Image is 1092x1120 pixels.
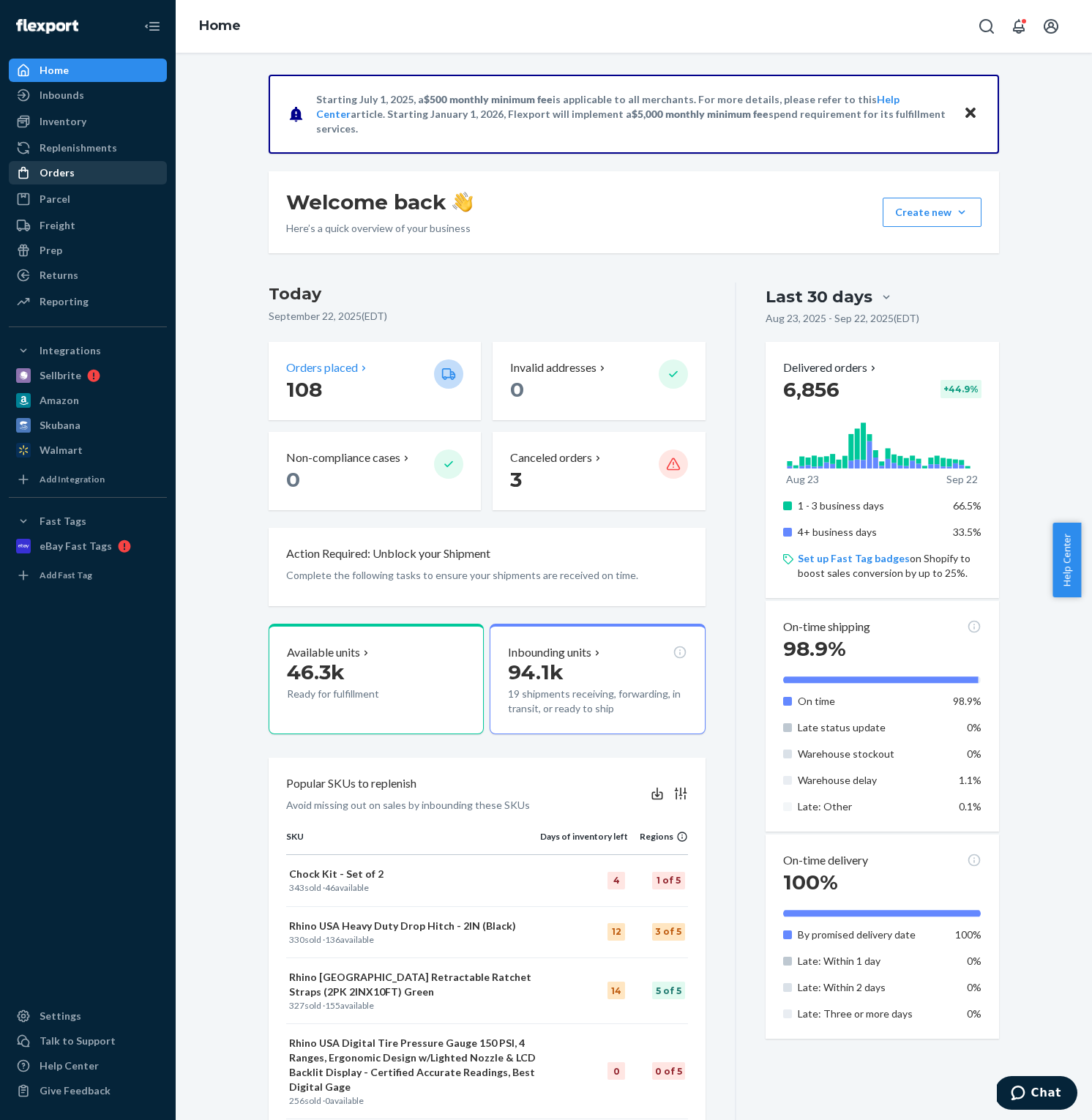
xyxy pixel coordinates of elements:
a: Orders [9,161,167,184]
span: 327 [289,1000,304,1011]
div: Amazon [40,393,79,408]
span: 0% [967,747,981,760]
div: eBay Fast Tags [40,539,112,553]
span: 46 [325,882,335,893]
button: Integrations [9,339,167,362]
iframe: Opens a widget where you can chat to one of our agents [997,1076,1077,1113]
a: eBay Fast Tags [9,534,167,558]
p: sold · available [289,1094,537,1107]
div: Talk to Support [40,1034,116,1048]
p: On-time shipping [783,619,870,635]
p: Aug 23, 2025 - Sep 22, 2025 ( EDT ) [766,311,919,326]
span: 98.9% [783,636,846,661]
div: Freight [40,218,75,233]
div: + 44.9 % [940,380,981,398]
h3: Today [269,283,706,306]
p: Starting July 1, 2025, a is applicable to all merchants. For more details, please refer to this a... [316,92,949,136]
span: 0% [967,1007,981,1020]
div: Integrations [40,343,101,358]
p: Here’s a quick overview of your business [286,221,473,236]
span: 33.5% [953,526,981,538]
button: Orders placed 108 [269,342,481,420]
p: Late: Within 2 days [798,980,942,995]
span: 100% [783,870,838,895]
div: 0 [607,1062,625,1080]
span: 98.9% [953,695,981,707]
button: Invalid addresses 0 [493,342,705,420]
div: Fast Tags [40,514,86,529]
a: Home [199,18,241,34]
img: hand-wave emoji [452,192,473,212]
p: On-time delivery [783,852,868,869]
span: 0% [967,955,981,967]
a: Replenishments [9,136,167,160]
button: Canceled orders 3 [493,432,705,510]
p: Rhino USA Heavy Duty Drop Hitch - 2IN (Black) [289,919,537,933]
p: Action Required: Unblock your Shipment [286,545,490,562]
span: 46.3k [287,660,345,684]
div: Inbounds [40,88,84,102]
div: Help Center [40,1059,99,1073]
div: Inventory [40,114,86,129]
button: Open notifications [1004,12,1033,41]
a: Sellbrite [9,364,167,387]
p: Rhino [GEOGRAPHIC_DATA] Retractable Ratchet Straps (2PK 2INX10FT) Green [289,970,537,999]
p: Sep 22 [946,472,978,487]
span: 136 [325,934,340,945]
span: 66.5% [953,499,981,512]
button: Delivered orders [783,359,879,376]
a: Returns [9,264,167,287]
p: Avoid missing out on sales by inbounding these SKUs [286,798,530,813]
a: Settings [9,1004,167,1028]
a: Amazon [9,389,167,412]
span: $5,000 monthly minimum fee [632,108,768,120]
div: Returns [40,268,78,283]
span: 1.1% [959,774,981,786]
button: Talk to Support [9,1029,167,1053]
a: Reporting [9,290,167,313]
button: Close [961,103,980,124]
div: Home [40,63,69,78]
p: Warehouse delay [798,773,942,788]
span: 0% [967,721,981,733]
p: sold · available [289,999,537,1012]
div: Last 30 days [766,285,872,308]
div: 4 [607,872,625,889]
a: Add Integration [9,468,167,491]
p: Late status update [798,720,942,735]
div: Regions [628,830,688,843]
a: Prep [9,239,167,262]
a: Set up Fast Tag badges [798,552,910,564]
p: Complete the following tasks to ensure your shipments are received on time. [286,568,688,583]
a: Add Fast Tag [9,564,167,587]
p: On time [798,694,942,709]
div: Settings [40,1009,81,1023]
a: Skubana [9,414,167,437]
span: 94.1k [508,660,564,684]
p: sold · available [289,881,537,894]
p: Non-compliance cases [286,449,400,466]
h1: Welcome back [286,189,473,215]
p: 4+ business days [798,525,942,540]
p: Late: Three or more days [798,1007,942,1021]
p: Inbounding units [508,644,591,661]
span: 256 [289,1095,304,1106]
p: Ready for fulfillment [287,687,422,701]
button: Give Feedback [9,1079,167,1102]
span: 0 [286,467,300,492]
span: 0 [325,1095,330,1106]
div: 0 of 5 [652,1062,685,1080]
p: Rhino USA Digital Tire Pressure Gauge 150 PSI, 4 Ranges, Ergonomic Design w/Lighted Nozzle & LCD ... [289,1036,537,1094]
img: Flexport logo [16,19,78,34]
div: Add Fast Tag [40,569,92,581]
div: 12 [607,923,625,941]
p: By promised delivery date [798,927,942,942]
p: Late: Other [798,799,942,814]
a: Walmart [9,438,167,462]
div: Add Integration [40,473,105,485]
p: Late: Within 1 day [798,954,942,968]
button: Help Center [1052,523,1081,597]
a: Inbounds [9,83,167,107]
